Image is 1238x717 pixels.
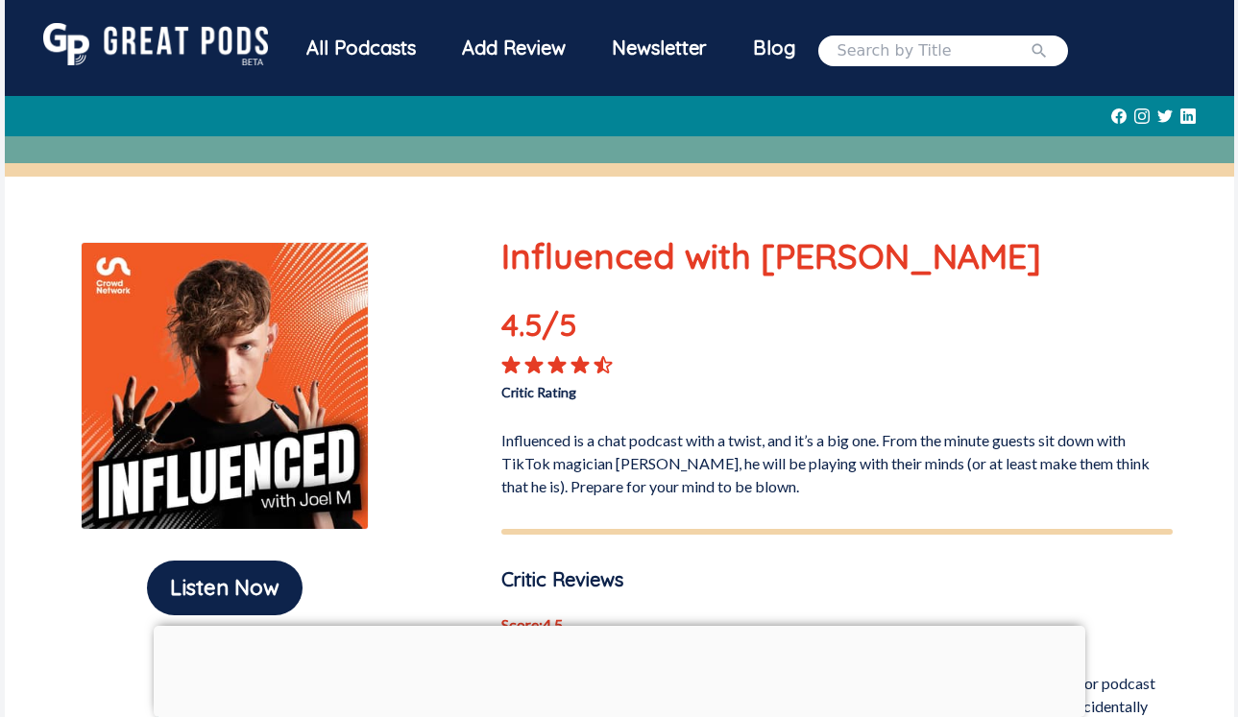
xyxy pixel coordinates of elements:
button: Listen Now [147,561,303,615]
div: Newsletter [589,23,730,73]
a: Newsletter [589,23,730,78]
p: 4.5 /5 [501,301,636,355]
p: Influenced is a chat podcast with a twist, and it’s a big one. From the minute guests sit down wi... [501,421,1173,498]
div: All Podcasts [283,23,439,73]
a: Add Review [439,23,589,73]
a: Blog [730,23,818,73]
p: Influenced with [PERSON_NAME] [501,230,1173,282]
input: Search by Title [837,39,1030,62]
img: GreatPods [43,23,268,65]
p: Score: 4.5 [501,613,1173,636]
iframe: Advertisement [154,626,1085,712]
p: Critic Reviews [501,565,1173,594]
img: Influenced with Joel M [81,242,369,530]
p: Critic Rating [501,374,837,402]
a: All Podcasts [283,23,439,78]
